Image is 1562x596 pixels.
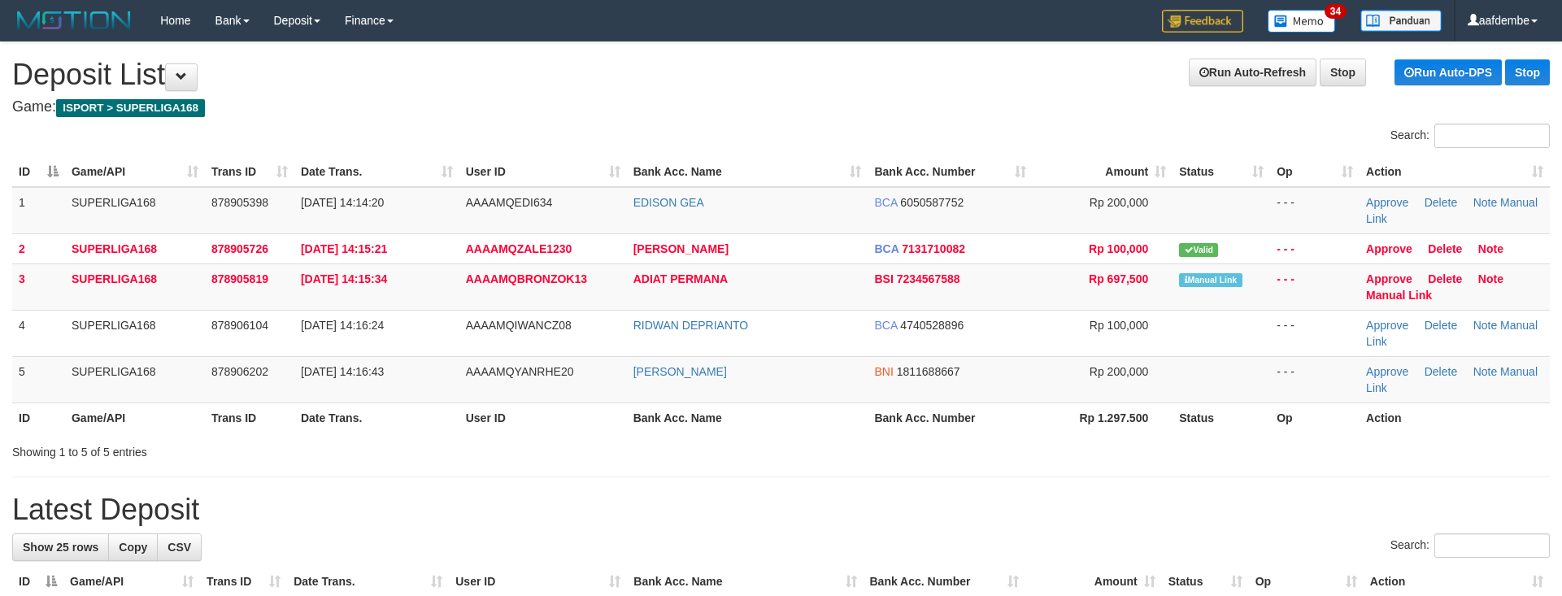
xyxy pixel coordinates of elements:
a: Approve [1366,196,1408,209]
th: Bank Acc. Number: activate to sort column ascending [868,157,1033,187]
a: Manual Link [1366,289,1432,302]
a: Note [1473,319,1498,332]
th: Status [1173,402,1270,433]
a: Approve [1366,365,1408,378]
img: Feedback.jpg [1162,10,1243,33]
a: [PERSON_NAME] [633,242,729,255]
th: Bank Acc. Number [868,402,1033,433]
span: Copy [119,541,147,554]
a: EDISON GEA [633,196,704,209]
th: Action [1360,402,1550,433]
a: Run Auto-Refresh [1189,59,1316,86]
th: Trans ID: activate to sort column ascending [205,157,294,187]
th: Op: activate to sort column ascending [1270,157,1360,187]
span: [DATE] 14:15:34 [301,272,387,285]
a: Note [1478,272,1503,285]
a: Run Auto-DPS [1394,59,1502,85]
td: - - - [1270,356,1360,402]
a: ADIAT PERMANA [633,272,728,285]
span: ISPORT > SUPERLIGA168 [56,99,205,117]
th: Date Trans. [294,402,459,433]
span: 878906202 [211,365,268,378]
a: Delete [1425,319,1457,332]
span: 878905819 [211,272,268,285]
td: SUPERLIGA168 [65,263,205,310]
span: 878906104 [211,319,268,332]
a: Stop [1505,59,1550,85]
th: Rp 1.297.500 [1033,402,1173,433]
th: Game/API: activate to sort column ascending [65,157,205,187]
span: Copy 7234567588 to clipboard [897,272,960,285]
img: MOTION_logo.png [12,8,136,33]
a: RIDWAN DEPRIANTO [633,319,749,332]
a: Approve [1366,319,1408,332]
a: [PERSON_NAME] [633,365,727,378]
span: Copy 1811688667 to clipboard [897,365,960,378]
label: Search: [1390,533,1550,558]
span: AAAAMQEDI634 [466,196,553,209]
td: - - - [1270,263,1360,310]
span: [DATE] 14:16:43 [301,365,384,378]
th: Game/API [65,402,205,433]
span: AAAAMQIWANCZ08 [466,319,572,332]
th: Status: activate to sort column ascending [1173,157,1270,187]
th: User ID [459,402,627,433]
td: 1 [12,187,65,234]
td: - - - [1270,310,1360,356]
span: Show 25 rows [23,541,98,554]
a: Show 25 rows [12,533,109,561]
td: SUPERLIGA168 [65,187,205,234]
span: Valid transaction [1179,243,1218,257]
span: Rp 100,000 [1089,242,1148,255]
a: Note [1473,365,1498,378]
a: CSV [157,533,202,561]
span: Copy 4740528896 to clipboard [900,319,964,332]
h1: Latest Deposit [12,494,1550,526]
a: Approve [1366,242,1412,255]
span: Rp 200,000 [1090,365,1148,378]
a: Manual Link [1366,196,1538,225]
label: Search: [1390,124,1550,148]
a: Delete [1425,365,1457,378]
th: Bank Acc. Name [627,402,868,433]
input: Search: [1434,124,1550,148]
th: Bank Acc. Name: activate to sort column ascending [627,157,868,187]
span: 34 [1325,4,1347,19]
span: 878905398 [211,196,268,209]
th: ID: activate to sort column descending [12,157,65,187]
span: AAAAMQBRONZOK13 [466,272,587,285]
h1: Deposit List [12,59,1550,91]
th: Date Trans.: activate to sort column ascending [294,157,459,187]
a: Delete [1428,272,1462,285]
a: Delete [1425,196,1457,209]
th: Op [1270,402,1360,433]
a: Delete [1428,242,1462,255]
td: SUPERLIGA168 [65,356,205,402]
span: [DATE] 14:15:21 [301,242,387,255]
td: SUPERLIGA168 [65,233,205,263]
span: BSI [874,272,893,285]
th: ID [12,402,65,433]
span: BNI [874,365,893,378]
a: Approve [1366,272,1412,285]
span: [DATE] 14:16:24 [301,319,384,332]
a: Manual Link [1366,319,1538,348]
span: BCA [874,319,897,332]
th: Trans ID [205,402,294,433]
span: BCA [874,196,897,209]
div: Showing 1 to 5 of 5 entries [12,437,638,460]
a: Note [1478,242,1503,255]
span: Rp 100,000 [1090,319,1148,332]
td: 2 [12,233,65,263]
span: Manually Linked [1179,273,1242,287]
span: Copy 7131710082 to clipboard [902,242,965,255]
td: 5 [12,356,65,402]
span: Rp 200,000 [1090,196,1148,209]
td: - - - [1270,233,1360,263]
td: 3 [12,263,65,310]
th: Amount: activate to sort column ascending [1033,157,1173,187]
img: panduan.png [1360,10,1442,32]
span: 878905726 [211,242,268,255]
span: Copy 6050587752 to clipboard [900,196,964,209]
h4: Game: [12,99,1550,115]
